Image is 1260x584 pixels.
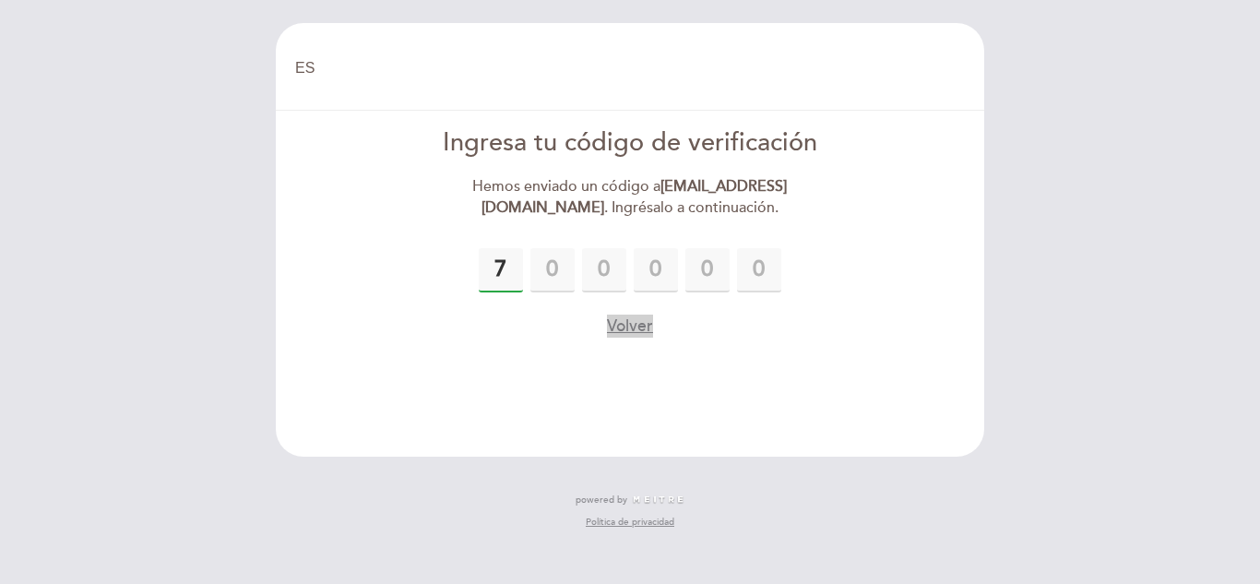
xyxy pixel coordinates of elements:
[576,494,684,507] a: powered by
[419,125,842,161] div: Ingresa tu código de verificación
[419,176,842,219] div: Hemos enviado un código a . Ingrésalo a continuación.
[685,248,730,292] input: 0
[586,516,674,529] a: Política de privacidad
[634,248,678,292] input: 0
[479,248,523,292] input: 0
[576,494,627,507] span: powered by
[632,495,684,505] img: MEITRE
[481,177,788,217] strong: [EMAIL_ADDRESS][DOMAIN_NAME]
[530,248,575,292] input: 0
[582,248,626,292] input: 0
[607,315,653,338] button: Volver
[737,248,781,292] input: 0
